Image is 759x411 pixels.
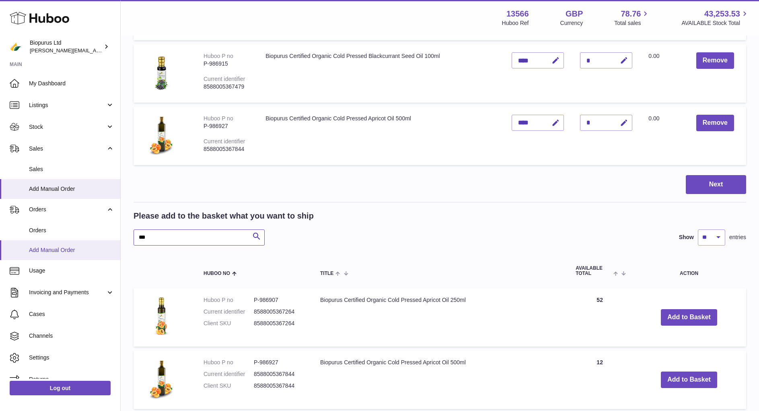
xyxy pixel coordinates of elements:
td: 12 [568,351,632,409]
img: Biopurus Certified Organic Cold Pressed Apricot Oil 250ml [142,296,182,337]
span: Title [320,271,333,276]
button: Remove [696,115,734,131]
button: Add to Basket [661,309,717,326]
td: 52 [568,288,632,347]
a: Log out [10,381,111,395]
span: 0.00 [648,53,659,59]
button: Add to Basket [661,372,717,388]
a: 78.76 Total sales [614,8,650,27]
span: Stock [29,123,106,131]
img: Biopurus Certified Organic Cold Pressed Apricot Oil 500ml [142,359,182,399]
td: Biopurus Certified Organic Cold Pressed Apricot Oil 250ml [312,288,568,347]
dt: Current identifier [204,370,254,378]
span: Returns [29,376,114,383]
span: Add Manual Order [29,185,114,193]
img: Biopurus Certified Organic Cold Pressed Blackcurrant Seed Oil 100ml [142,52,182,93]
dd: 8588005367844 [254,370,304,378]
span: Sales [29,165,114,173]
span: AVAILABLE Stock Total [681,19,749,27]
dt: Client SKU [204,320,254,327]
dd: P-986927 [254,359,304,366]
div: Huboo Ref [502,19,529,27]
div: P-986927 [204,122,249,130]
dt: Huboo P no [204,359,254,366]
span: Usage [29,267,114,275]
span: 43,253.53 [704,8,740,19]
button: Next [686,175,746,194]
div: Currency [560,19,583,27]
span: Huboo no [204,271,230,276]
td: Biopurus Certified Organic Cold Pressed Blackcurrant Seed Oil 100ml [257,44,504,103]
span: AVAILABLE Total [576,266,611,276]
div: Current identifier [204,138,245,145]
span: Sales [29,145,106,153]
div: Huboo P no [204,53,233,59]
td: Biopurus Certified Organic Cold Pressed Apricot Oil 500ml [312,351,568,409]
dt: Current identifier [204,308,254,316]
dt: Huboo P no [204,296,254,304]
div: 8588005367844 [204,145,249,153]
span: [PERSON_NAME][EMAIL_ADDRESS][DOMAIN_NAME] [30,47,161,54]
div: P-986915 [204,60,249,68]
span: Cases [29,310,114,318]
div: Current identifier [204,76,245,82]
span: Orders [29,227,114,234]
div: Biopurus Ltd [30,39,102,54]
td: Biopurus Certified Organic Cold Pressed Apricot Oil 500ml [257,107,504,165]
span: Listings [29,101,106,109]
span: 0.00 [648,115,659,122]
th: Action [632,258,746,284]
dd: 8588005367264 [254,320,304,327]
img: Biopurus Certified Organic Cold Pressed Apricot Oil 500ml [142,115,182,155]
dd: 8588005367264 [254,308,304,316]
span: Channels [29,332,114,340]
dd: P-986907 [254,296,304,304]
div: Huboo P no [204,115,233,122]
a: 43,253.53 AVAILABLE Stock Total [681,8,749,27]
span: Total sales [614,19,650,27]
span: Orders [29,206,106,213]
span: Add Manual Order [29,246,114,254]
span: Invoicing and Payments [29,289,106,296]
span: 78.76 [621,8,641,19]
dt: Client SKU [204,382,254,390]
strong: 13566 [506,8,529,19]
img: peter@biopurus.co.uk [10,41,22,53]
span: Settings [29,354,114,361]
h2: Please add to the basket what you want to ship [134,211,314,221]
button: Remove [696,52,734,69]
span: entries [729,233,746,241]
span: My Dashboard [29,80,114,87]
label: Show [679,233,694,241]
div: 8588005367479 [204,83,249,91]
strong: GBP [566,8,583,19]
dd: 8588005367844 [254,382,304,390]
